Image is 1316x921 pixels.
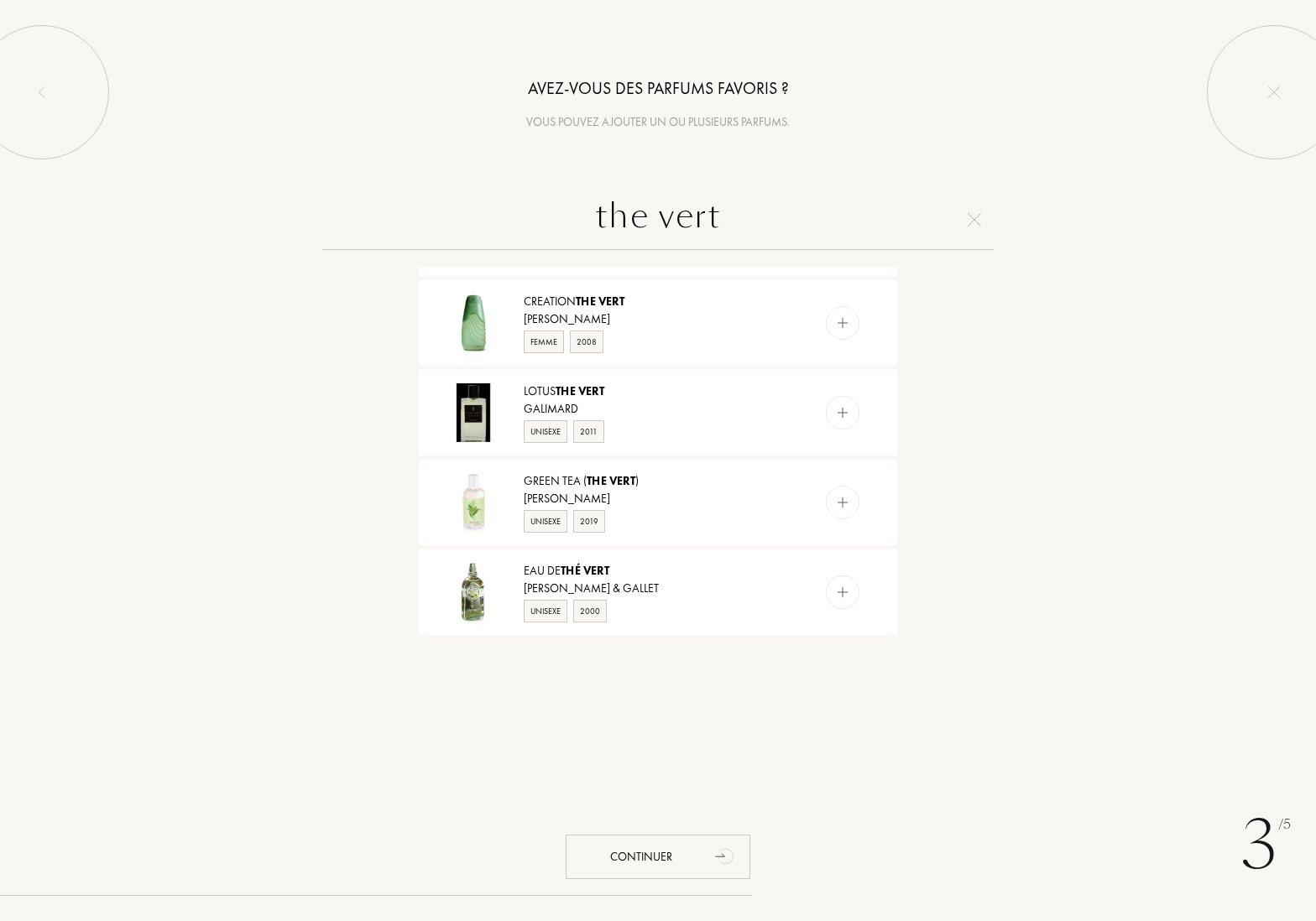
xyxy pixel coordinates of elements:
img: cross.svg [968,213,981,226]
div: Galimard [524,400,791,418]
span: The [576,294,596,309]
img: add_pf.svg [835,315,851,331]
div: Unisexe [524,510,567,533]
div: 3 [1241,795,1291,896]
img: left_onboard.svg [35,86,49,99]
span: Vert [598,294,624,309]
div: Unisexe [524,600,567,622]
img: add_pf.svg [835,585,851,601]
span: /5 [1278,815,1291,835]
div: Continuer [566,835,750,879]
img: Green Tea (The Vert) [444,473,503,532]
div: 2019 [573,510,605,533]
div: 2008 [570,330,603,353]
img: Eau de Thé Vert [444,563,503,622]
div: [PERSON_NAME] [524,310,791,328]
img: add_pf.svg [835,405,851,421]
div: animation [709,839,743,872]
span: The [556,383,576,398]
div: 2011 [573,420,604,443]
span: Vert [583,563,609,578]
span: Vert [609,473,635,488]
div: Lotus [524,382,791,400]
span: Thé [561,563,581,578]
div: Femme [524,330,564,353]
div: Creation [524,293,791,310]
img: quit_onboard.svg [1267,86,1281,99]
div: [PERSON_NAME] & Gallet [524,580,791,597]
div: Eau de [524,562,791,580]
div: [PERSON_NAME] [524,490,791,507]
span: Vert [578,383,604,398]
img: Creation The Vert [444,294,503,352]
div: 2000 [573,600,607,622]
div: Green Tea ( ) [524,472,791,490]
img: Lotus The Vert [444,383,503,442]
div: Unisexe [524,420,567,443]
img: add_pf.svg [835,495,851,511]
span: The [587,473,607,488]
input: Rechercher un parfum [322,190,994,250]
